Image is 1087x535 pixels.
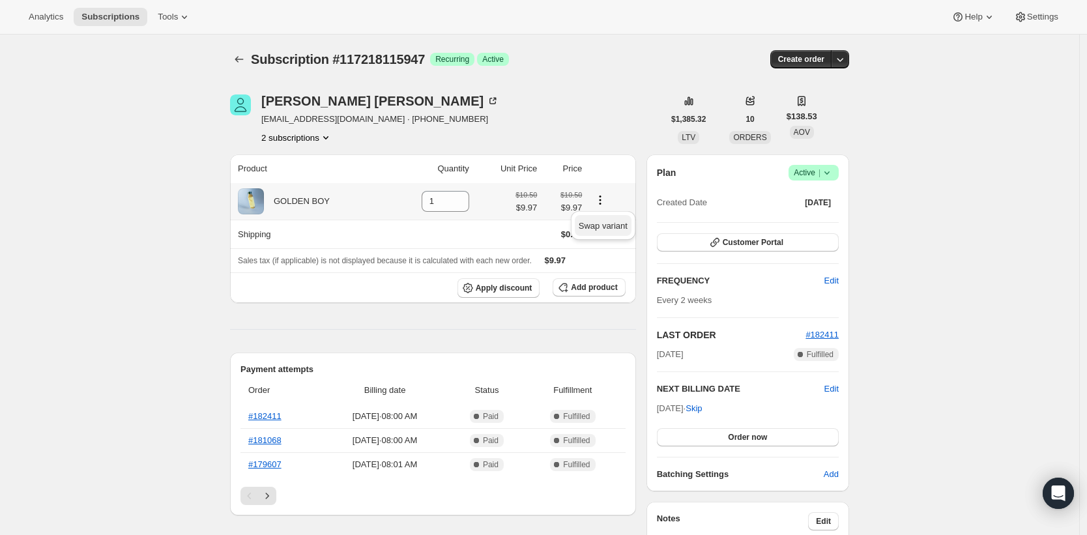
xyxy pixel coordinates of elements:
[1027,12,1058,22] span: Settings
[686,402,702,415] span: Skip
[817,270,847,291] button: Edit
[563,435,590,446] span: Fulfilled
[770,50,832,68] button: Create order
[824,468,839,481] span: Add
[778,54,824,65] span: Create order
[560,191,582,199] small: $10.50
[248,435,282,445] a: #181068
[230,220,388,248] th: Shipping
[240,487,626,505] nav: Pagination
[545,255,566,265] span: $9.97
[324,384,446,397] span: Billing date
[324,410,446,423] span: [DATE] · 08:00 AM
[797,194,839,212] button: [DATE]
[240,363,626,376] h2: Payment attempts
[483,435,499,446] span: Paid
[482,54,504,65] span: Active
[158,12,178,22] span: Tools
[824,383,839,396] button: Edit
[944,8,1003,26] button: Help
[240,376,320,405] th: Order
[728,432,767,442] span: Order now
[230,94,251,115] span: Christy Jones
[230,154,388,183] th: Product
[563,411,590,422] span: Fulfilled
[805,330,839,340] a: #182411
[657,512,809,530] h3: Notes
[264,195,330,208] div: GOLDEN BOY
[678,398,710,419] button: Skip
[21,8,71,26] button: Analytics
[561,229,583,239] span: $0.00
[238,188,264,214] img: product img
[575,215,631,236] button: Swap variant
[657,403,703,413] span: [DATE] ·
[816,464,847,485] button: Add
[454,384,520,397] span: Status
[483,459,499,470] span: Paid
[545,201,582,214] span: $9.97
[657,328,806,341] h2: LAST ORDER
[388,154,473,183] th: Quantity
[248,411,282,421] a: #182411
[663,110,714,128] button: $1,385.32
[579,221,628,231] span: Swap variant
[657,196,707,209] span: Created Date
[473,154,541,183] th: Unit Price
[738,110,762,128] button: 10
[723,237,783,248] span: Customer Portal
[964,12,982,22] span: Help
[528,384,618,397] span: Fulfillment
[824,274,839,287] span: Edit
[476,283,532,293] span: Apply discount
[807,349,833,360] span: Fulfilled
[541,154,586,183] th: Price
[657,428,839,446] button: Order now
[590,193,611,207] button: Product actions
[324,434,446,447] span: [DATE] · 08:00 AM
[671,114,706,124] span: $1,385.32
[657,383,824,396] h2: NEXT BILLING DATE
[261,94,499,108] div: [PERSON_NAME] [PERSON_NAME]
[794,166,833,179] span: Active
[657,295,712,305] span: Every 2 weeks
[657,468,824,481] h6: Batching Settings
[435,54,469,65] span: Recurring
[553,278,625,296] button: Add product
[733,133,766,142] span: ORDERS
[816,516,831,527] span: Edit
[657,233,839,252] button: Customer Portal
[657,348,684,361] span: [DATE]
[805,197,831,208] span: [DATE]
[230,50,248,68] button: Subscriptions
[657,166,676,179] h2: Plan
[794,128,810,137] span: AOV
[746,114,754,124] span: 10
[457,278,540,298] button: Apply discount
[563,459,590,470] span: Fulfilled
[515,191,537,199] small: $10.50
[805,328,839,341] button: #182411
[1006,8,1066,26] button: Settings
[1043,478,1074,509] div: Open Intercom Messenger
[261,113,499,126] span: [EMAIL_ADDRESS][DOMAIN_NAME] · [PHONE_NUMBER]
[258,487,276,505] button: Next
[81,12,139,22] span: Subscriptions
[515,201,537,214] span: $9.97
[248,459,282,469] a: #179607
[571,282,617,293] span: Add product
[808,512,839,530] button: Edit
[150,8,199,26] button: Tools
[238,256,532,265] span: Sales tax (if applicable) is not displayed because it is calculated with each new order.
[787,110,817,123] span: $138.53
[74,8,147,26] button: Subscriptions
[682,133,695,142] span: LTV
[324,458,446,471] span: [DATE] · 08:01 AM
[29,12,63,22] span: Analytics
[819,167,820,178] span: |
[261,131,332,144] button: Product actions
[251,52,425,66] span: Subscription #117218115947
[657,274,824,287] h2: FREQUENCY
